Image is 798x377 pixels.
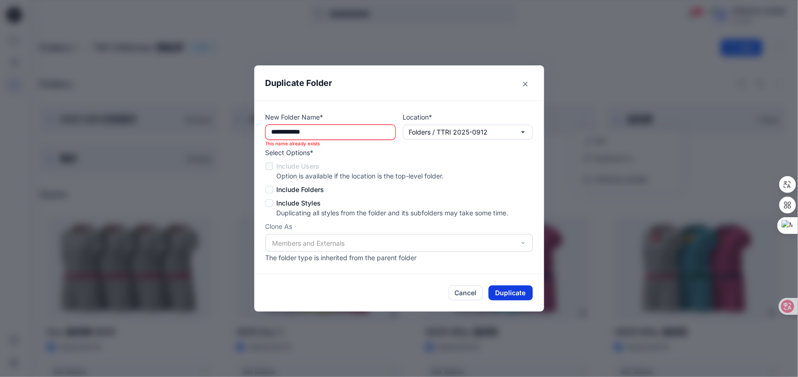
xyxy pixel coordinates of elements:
[277,208,509,218] p: Duplicating all styles from the folder and its subfolders may take some time.
[403,112,533,122] p: Location*
[277,198,321,208] span: Include Styles
[277,171,509,181] p: Option is available if the location is the top-level folder.
[409,127,488,137] p: Folders / TTRI 2025-0912
[277,161,320,171] span: Include Users
[266,221,533,231] p: Clone As
[266,148,509,157] p: Select Options*
[403,125,533,140] button: Folders / TTRI 2025-0912
[277,185,324,194] span: Include Folders
[489,285,533,300] button: Duplicate
[266,112,395,122] p: New Folder Name*
[518,77,533,92] button: Close
[266,140,395,148] p: This name already exists
[254,65,544,100] header: Duplicate Folder
[266,253,533,263] p: The folder type is inherited from the parent folder
[449,285,483,300] button: Cancel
